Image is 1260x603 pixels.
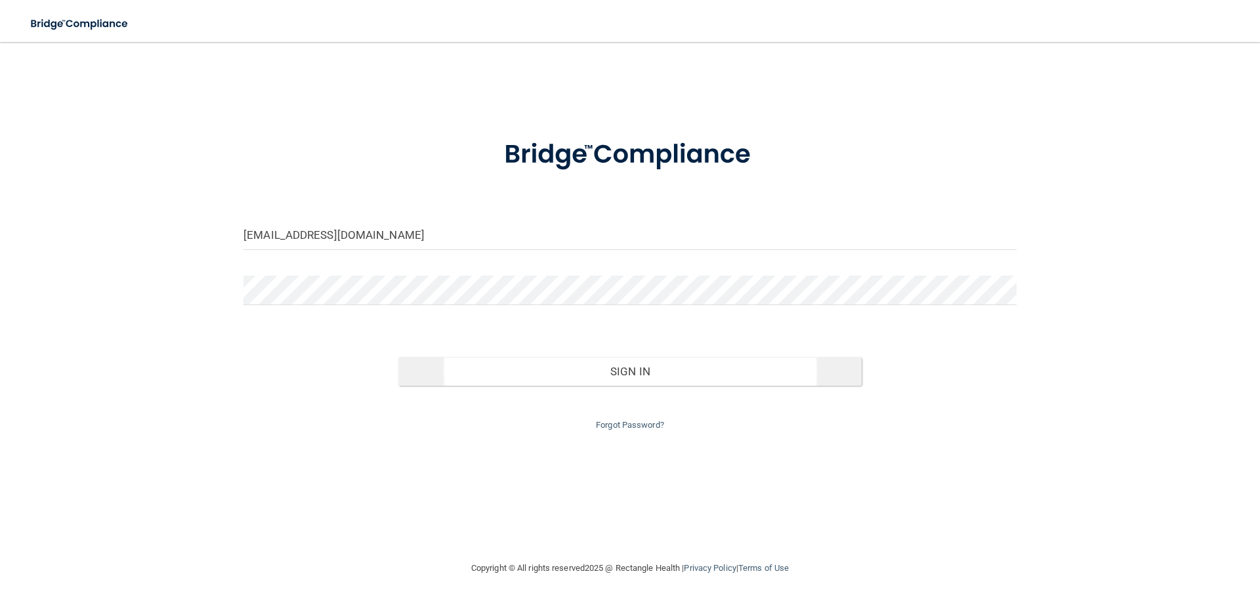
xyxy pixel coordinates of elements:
[477,121,783,189] img: bridge_compliance_login_screen.278c3ca4.svg
[596,420,664,430] a: Forgot Password?
[243,220,1017,250] input: Email
[738,563,789,573] a: Terms of Use
[398,357,862,386] button: Sign In
[20,10,140,37] img: bridge_compliance_login_screen.278c3ca4.svg
[684,563,736,573] a: Privacy Policy
[390,547,870,589] div: Copyright © All rights reserved 2025 @ Rectangle Health | |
